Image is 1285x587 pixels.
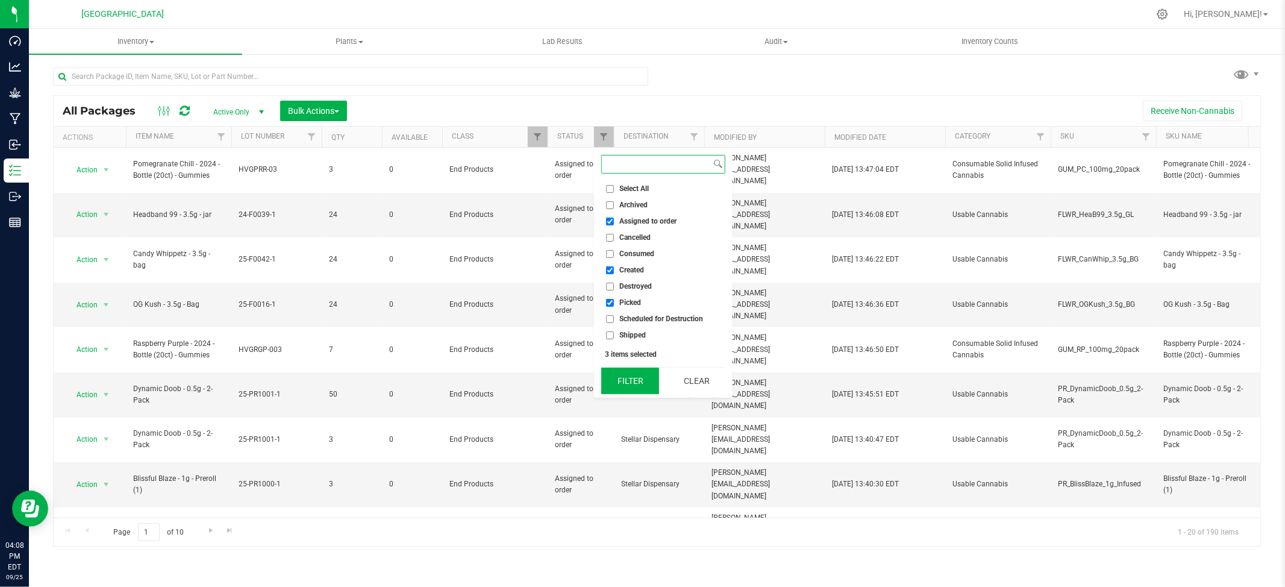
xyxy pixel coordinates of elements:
span: [PERSON_NAME][EMAIL_ADDRESS][DOMAIN_NAME] [711,287,818,322]
span: select [99,386,114,403]
span: Select All [619,185,649,192]
span: Dynamic Doob - 0.5g - 2-Pack [1163,428,1254,451]
span: Scheduled for Destruction [619,315,703,322]
span: Archived [619,201,648,209]
span: 0 [389,164,435,175]
div: Actions [63,133,121,142]
span: Candy Whippetz - 3.5g - bag [133,248,224,271]
button: Filter [601,368,659,394]
span: [DATE] 13:46:50 EDT [832,344,899,356]
span: Usable Cannabis [952,254,1043,265]
span: [PERSON_NAME][EMAIL_ADDRESS][DOMAIN_NAME] [711,198,818,233]
span: Action [66,297,98,313]
span: Action [66,341,98,358]
span: FLWR_HeaB99_3.5g_GL [1058,209,1149,221]
span: Consumed [619,250,654,257]
button: Receive Non-Cannabis [1143,101,1242,121]
span: Assigned to order [619,218,677,225]
span: Action [66,162,98,178]
span: Shipped [619,331,646,339]
span: Dynamic Doob - 0.5g - 2-Pack [133,383,224,406]
a: Filter [594,127,614,147]
a: Status [557,132,583,140]
div: 3 items selected [605,350,722,359]
span: HVGPRR-03 [239,164,314,175]
span: Blissful Blaze - 1g - Preroll (1) [1163,473,1254,496]
a: Modified By [714,133,757,142]
input: Destroyed [606,283,614,290]
span: End Products [449,479,540,490]
span: End Products [449,164,540,175]
span: 25-F0016-1 [239,299,314,310]
span: select [99,341,114,358]
a: Qty [331,133,345,142]
span: Stellar Dispensary [621,434,697,445]
input: Scheduled for Destruction [606,315,614,323]
a: Lot Number [241,132,284,140]
span: 0 [389,434,435,445]
input: Search Package ID, Item Name, SKU, Lot or Part Number... [53,67,648,86]
a: Go to the last page [221,523,239,539]
span: Pomegranate Chill - 2024 - Bottle (20ct) - Gummies [1163,159,1254,181]
span: Assigned to order [555,473,607,496]
a: SKU Name [1166,132,1202,140]
span: Dynamic Doob - 0.5g - 2-Pack [1163,383,1254,406]
span: Created [619,266,644,274]
inline-svg: Outbound [9,190,21,202]
a: Modified Date [834,133,886,142]
span: 7 [329,344,375,356]
span: End Products [449,254,540,265]
span: 0 [389,254,435,265]
span: [PERSON_NAME][EMAIL_ADDRESS][DOMAIN_NAME] [711,242,818,277]
p: 04:08 PM EDT [5,540,23,573]
span: 0 [389,389,435,400]
span: PR_BlissBlaze_1g_Infused [1058,479,1149,490]
span: Picked [619,299,641,306]
inline-svg: Inbound [9,139,21,151]
a: Destination [624,132,669,140]
span: select [99,251,114,268]
inline-svg: Manufacturing [9,113,21,125]
a: Filter [684,127,704,147]
span: [DATE] 13:40:47 EDT [832,434,899,445]
span: 25-PR1001-1 [239,389,314,400]
span: End Products [449,209,540,221]
span: Destroyed [619,283,652,290]
a: SKU [1060,132,1074,140]
span: Assigned to order [555,203,607,226]
a: Category [955,132,990,140]
inline-svg: Dashboard [9,35,21,47]
a: Filter [1031,127,1051,147]
span: GUM_PC_100mg_20pack [1058,164,1149,175]
input: 1 [138,523,160,542]
span: 0 [389,299,435,310]
input: Consumed [606,250,614,258]
span: 0 [389,344,435,356]
span: Page of 10 [103,523,194,542]
span: Assigned to order [555,428,607,451]
span: select [99,431,114,448]
div: Manage settings [1155,8,1170,20]
span: Cancelled [619,234,651,241]
span: 3 [329,479,375,490]
span: select [99,297,114,313]
span: 24-F0039-1 [239,209,314,221]
button: Bulk Actions [280,101,347,121]
span: Usable Cannabis [952,479,1043,490]
span: 0 [389,209,435,221]
span: Hi, [PERSON_NAME]! [1184,9,1262,19]
a: Filter [1136,127,1156,147]
a: Available [392,133,428,142]
a: Filter [211,127,231,147]
span: End Products [449,299,540,310]
inline-svg: Analytics [9,61,21,73]
span: [DATE] 13:46:36 EDT [832,299,899,310]
span: [PERSON_NAME][EMAIL_ADDRESS][DOMAIN_NAME] [711,422,818,457]
span: Plants [243,36,455,47]
span: OG Kush - 3.5g - Bag [133,299,224,310]
span: 24 [329,299,375,310]
span: 24 [329,209,375,221]
span: Headband 99 - 3.5g - jar [133,209,224,221]
input: Cancelled [606,234,614,242]
span: HVGRGP-003 [239,344,314,356]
